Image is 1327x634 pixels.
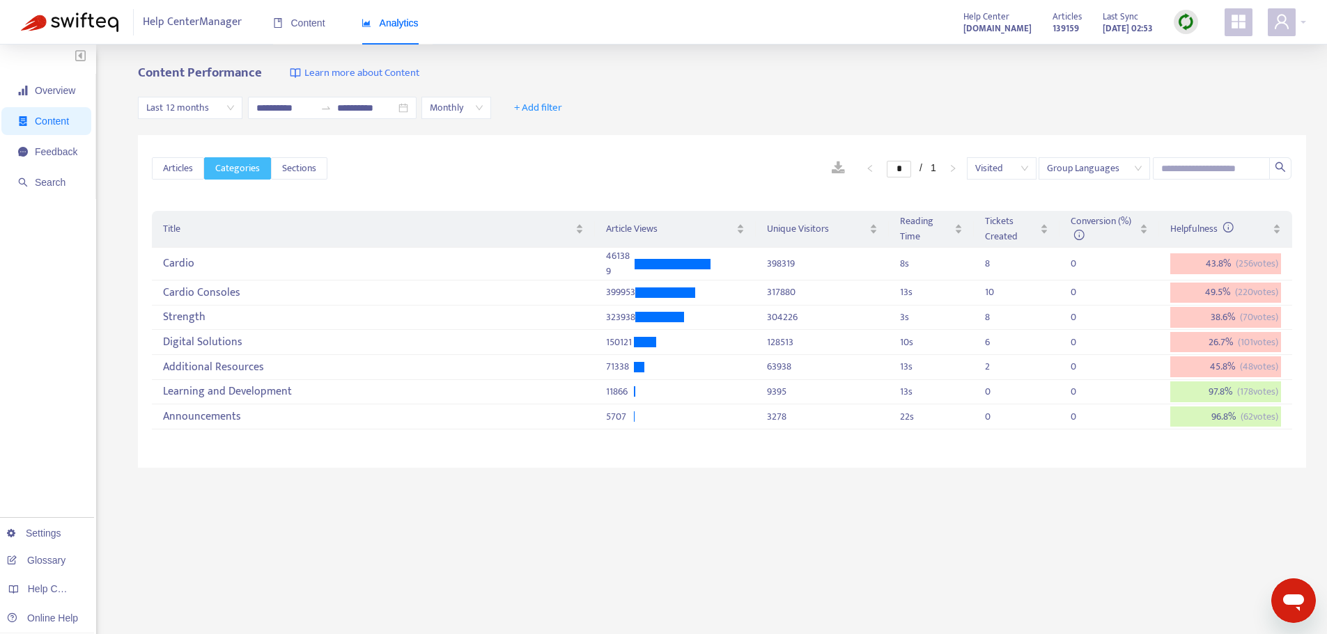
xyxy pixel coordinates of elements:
span: Article Views [606,221,734,237]
div: 43.8 % [1170,253,1281,274]
div: 0 [1071,256,1099,271]
span: Help Centers [28,583,85,594]
div: 96.8 % [1170,406,1281,427]
div: 150121 [606,335,634,350]
span: Tickets Created [985,214,1037,244]
th: Unique Visitors [756,211,889,248]
div: 0 [1071,359,1099,374]
div: Additional Resources [163,356,583,379]
img: sync.dc5367851b00ba804db3.png [1177,13,1195,31]
b: Content Performance [138,62,262,84]
div: 5707 [606,409,634,425]
span: Content [273,17,325,29]
span: swap-right [320,102,332,113]
div: Cardio Consoles [163,281,583,304]
span: Helpfulness [1170,221,1234,237]
span: Analytics [362,17,419,29]
span: user [1273,13,1290,30]
span: Help Center Manager [143,9,242,35]
span: message [18,147,28,157]
span: container [18,116,28,126]
div: 9395 [767,384,878,399]
span: ( 178 votes) [1237,384,1278,399]
div: 8 [985,310,1013,325]
span: Articles [163,161,193,176]
li: Next Page [942,160,964,177]
div: 38.6 % [1170,307,1281,328]
button: Articles [152,157,204,180]
div: 399953 [606,285,635,300]
div: 2 [985,359,1013,374]
div: Strength [163,306,583,329]
a: Glossary [7,555,65,566]
div: 8 [985,256,1013,271]
a: Learn more about Content [290,65,419,81]
button: left [859,160,881,177]
span: Group Languages [1047,158,1142,179]
li: Previous Page [859,160,881,177]
div: 323938 [606,310,635,325]
span: left [866,164,874,173]
span: Reading Time [900,214,952,244]
span: signal [18,86,28,95]
span: Unique Visitors [767,221,867,237]
button: Sections [271,157,327,180]
div: 461389 [606,248,635,279]
div: 0 [1071,384,1099,399]
div: 0 [1071,335,1099,350]
img: Swifteq [21,13,118,32]
strong: [DATE] 02:53 [1103,21,1153,36]
th: Tickets Created [974,211,1060,248]
span: Last Sync [1103,9,1138,24]
div: 10 [985,285,1013,300]
span: ( 70 votes) [1240,310,1278,325]
span: ( 101 votes) [1238,335,1278,350]
span: area-chart [362,18,371,28]
span: Search [35,177,65,188]
span: search [18,177,28,187]
div: 13 s [900,384,963,399]
a: [DOMAIN_NAME] [963,20,1032,36]
div: 13 s [900,285,963,300]
div: 0 [1071,310,1099,325]
th: Article Views [595,211,756,248]
span: ( 220 votes) [1235,285,1278,300]
span: appstore [1230,13,1247,30]
div: 22 s [900,409,963,425]
div: Cardio [163,253,583,276]
div: Learning and Development [163,381,583,404]
div: Digital Solutions [163,331,583,354]
span: / [919,162,922,173]
span: Articles [1053,9,1082,24]
button: + Add filter [504,97,573,119]
span: Monthly [430,97,483,118]
div: 0 [1071,409,1099,425]
span: Help Center [963,9,1009,24]
span: ( 62 votes) [1241,409,1278,425]
a: Online Help [7,612,78,624]
div: 10 s [900,335,963,350]
span: Visited [975,158,1028,179]
div: 0 [1071,285,1099,300]
div: 63938 [767,359,878,374]
div: 26.7 % [1170,332,1281,353]
div: 304226 [767,310,878,325]
span: Learn more about Content [304,65,419,81]
strong: [DOMAIN_NAME] [963,21,1032,36]
div: 398319 [767,256,878,271]
div: 8 s [900,256,963,271]
span: Conversion (%) [1071,213,1131,244]
div: 3278 [767,409,878,425]
a: Settings [7,528,61,539]
button: right [942,160,964,177]
strong: 139159 [1053,21,1079,36]
span: right [949,164,957,173]
div: 11866 [606,384,634,399]
span: Categories [215,161,260,176]
div: 6 [985,335,1013,350]
th: Title [152,211,594,248]
span: Title [163,221,572,237]
div: 0 [985,384,1013,399]
img: image-link [290,68,301,79]
span: Overview [35,85,75,96]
